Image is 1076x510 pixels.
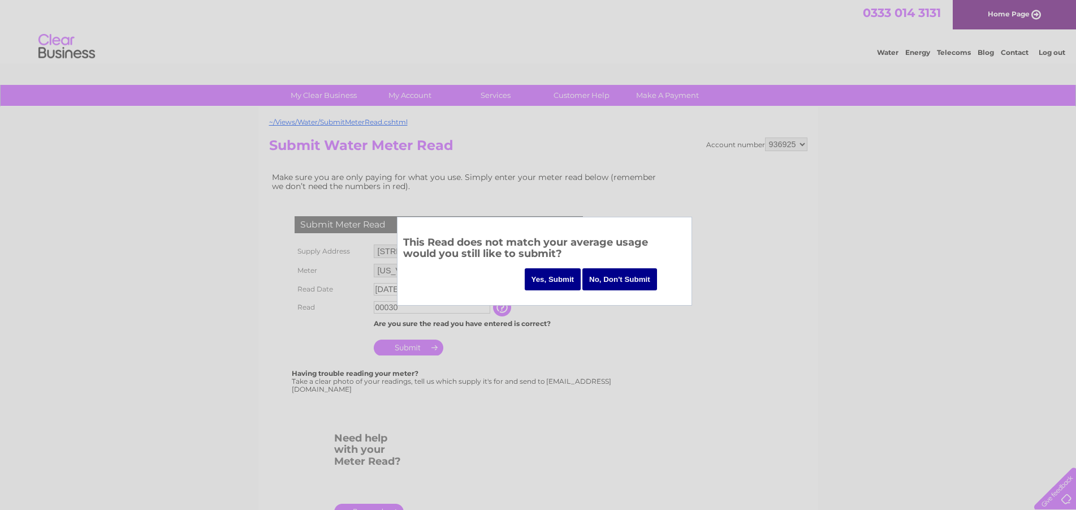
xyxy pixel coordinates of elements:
a: Log out [1039,48,1065,57]
h3: This Read does not match your average usage would you still like to submit? [403,234,686,265]
input: No, Don't Submit [582,268,657,290]
a: Telecoms [937,48,971,57]
a: Energy [905,48,930,57]
a: Contact [1001,48,1029,57]
a: Blog [978,48,994,57]
input: Yes, Submit [525,268,581,290]
div: Clear Business is a trading name of Verastar Limited (registered in [GEOGRAPHIC_DATA] No. 3667643... [271,6,806,55]
a: Water [877,48,898,57]
a: 0333 014 3131 [863,6,941,20]
img: logo.png [38,29,96,64]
